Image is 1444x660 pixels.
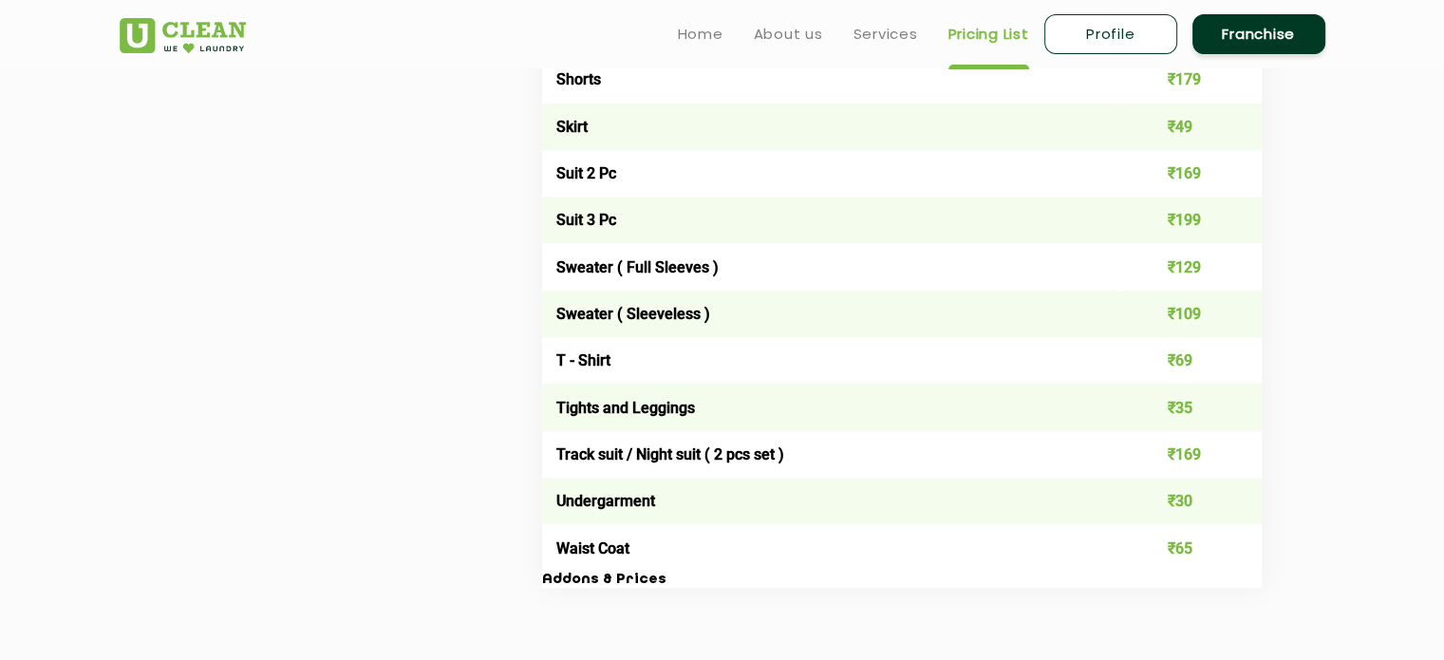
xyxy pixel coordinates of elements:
[1117,243,1262,290] td: ₹129
[542,572,1262,589] h3: Addons & Prices
[1117,478,1262,524] td: ₹30
[1117,56,1262,103] td: ₹179
[678,23,723,46] a: Home
[542,478,1118,524] td: Undergarment
[1117,104,1262,150] td: ₹49
[1117,291,1262,337] td: ₹109
[120,18,246,53] img: UClean Laundry and Dry Cleaning
[1117,384,1262,430] td: ₹35
[542,337,1118,384] td: T - Shirt
[948,23,1029,46] a: Pricing List
[1117,524,1262,571] td: ₹65
[1192,14,1325,54] a: Franchise
[542,384,1118,430] td: Tights and Leggings
[754,23,823,46] a: About us
[542,197,1118,243] td: Suit 3 Pc
[1117,431,1262,478] td: ₹169
[1117,197,1262,243] td: ₹199
[542,291,1118,337] td: Sweater ( Sleeveless )
[542,243,1118,290] td: Sweater ( Full Sleeves )
[542,104,1118,150] td: Skirt
[542,56,1118,103] td: Shorts
[542,524,1118,571] td: Waist Coat
[1044,14,1177,54] a: Profile
[542,150,1118,197] td: Suit 2 Pc
[853,23,918,46] a: Services
[1117,150,1262,197] td: ₹169
[1117,337,1262,384] td: ₹69
[542,431,1118,478] td: Track suit / Night suit ( 2 pcs set )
